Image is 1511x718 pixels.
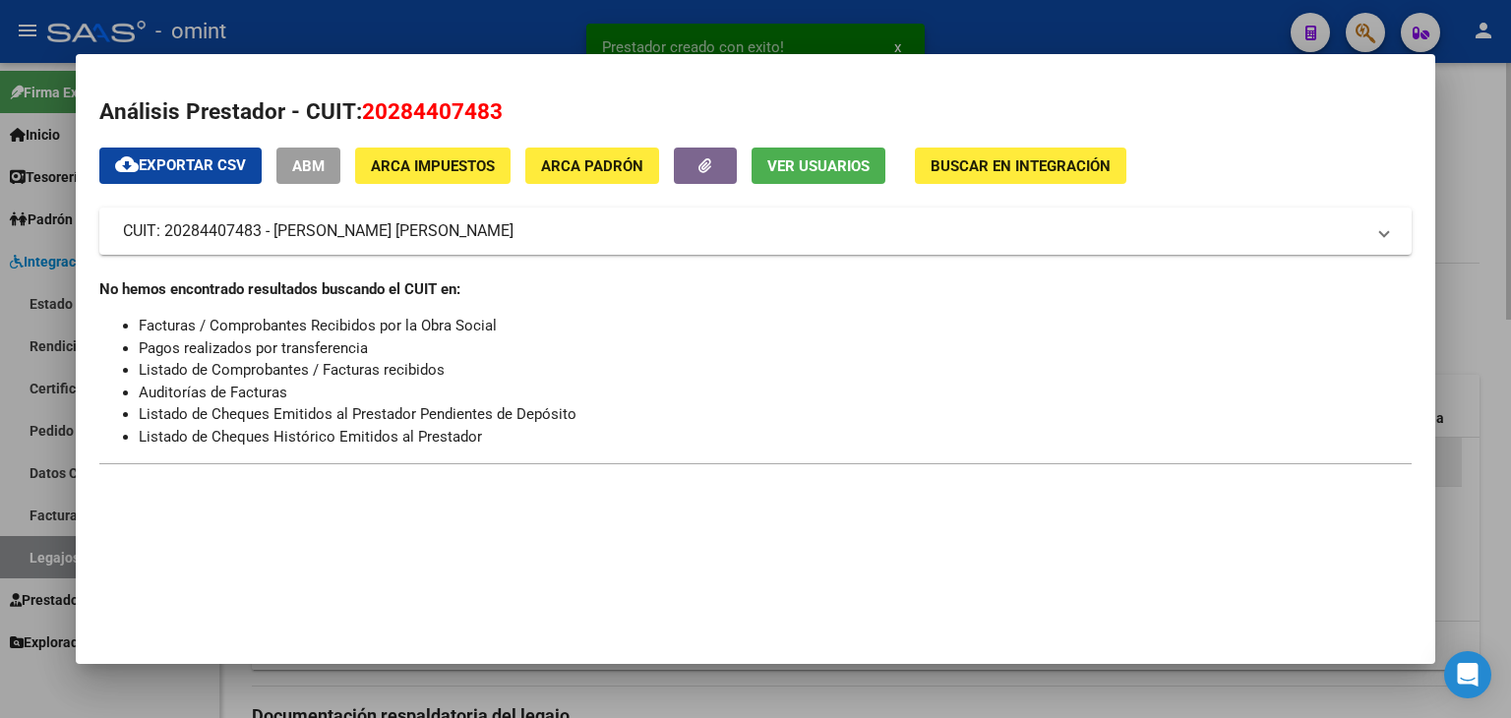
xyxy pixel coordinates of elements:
[99,208,1412,255] mat-expansion-panel-header: CUIT: 20284407483 - [PERSON_NAME] [PERSON_NAME]
[115,156,246,174] span: Exportar CSV
[139,382,1412,404] li: Auditorías de Facturas
[139,337,1412,360] li: Pagos realizados por transferencia
[525,148,659,184] button: ARCA Padrón
[362,98,503,124] span: 20284407483
[752,148,885,184] button: Ver Usuarios
[1444,651,1491,698] div: Open Intercom Messenger
[292,157,325,175] span: ABM
[767,157,870,175] span: Ver Usuarios
[123,219,1364,243] mat-panel-title: CUIT: 20284407483 - [PERSON_NAME] [PERSON_NAME]
[139,359,1412,382] li: Listado de Comprobantes / Facturas recibidos
[276,148,340,184] button: ABM
[931,157,1111,175] span: Buscar en Integración
[115,152,139,176] mat-icon: cloud_download
[139,315,1412,337] li: Facturas / Comprobantes Recibidos por la Obra Social
[99,280,460,298] strong: No hemos encontrado resultados buscando el CUIT en:
[99,95,1412,129] h2: Análisis Prestador - CUIT:
[355,148,511,184] button: ARCA Impuestos
[915,148,1126,184] button: Buscar en Integración
[541,157,643,175] span: ARCA Padrón
[371,157,495,175] span: ARCA Impuestos
[139,426,1412,449] li: Listado de Cheques Histórico Emitidos al Prestador
[139,403,1412,426] li: Listado de Cheques Emitidos al Prestador Pendientes de Depósito
[99,148,262,184] button: Exportar CSV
